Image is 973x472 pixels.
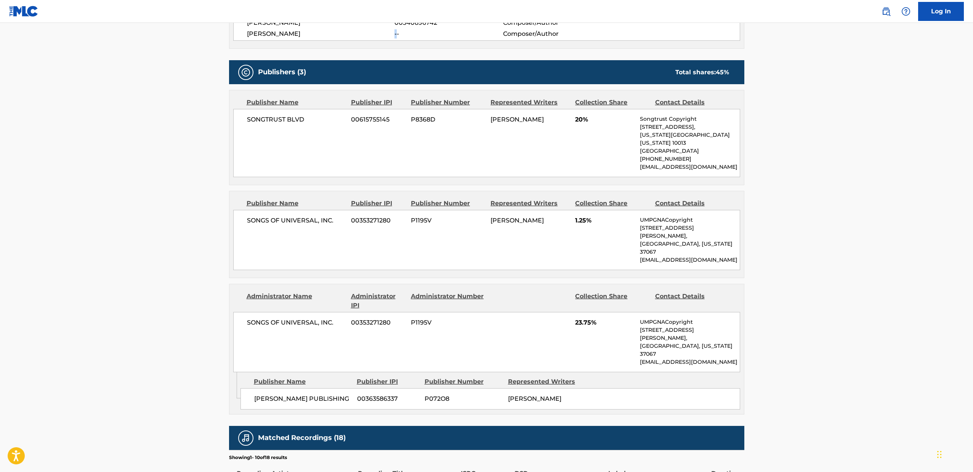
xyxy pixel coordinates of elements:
p: [EMAIL_ADDRESS][DOMAIN_NAME] [640,163,739,171]
span: [PERSON_NAME] [491,217,544,224]
img: search [882,7,891,16]
div: Publisher Name [254,377,351,386]
p: [STREET_ADDRESS][PERSON_NAME], [640,224,739,240]
span: 00615755145 [351,115,405,124]
span: 1.25% [575,216,634,225]
h5: Publishers (3) [258,68,306,77]
span: SONGS OF UNIVERSAL, INC. [247,318,346,327]
div: Total shares: [675,68,729,77]
span: 23.75% [575,318,634,327]
span: Composer/Author [503,18,602,27]
span: 00340896742 [394,18,503,27]
span: 00363586337 [357,394,419,403]
h5: Matched Recordings (18) [258,434,346,442]
div: Administrator Number [411,292,485,310]
span: [PERSON_NAME] [247,29,395,38]
span: Composer/Author [503,29,602,38]
span: P1195V [411,216,485,225]
div: Publisher Number [411,199,485,208]
p: Showing 1 - 10 of 18 results [229,454,287,461]
p: [EMAIL_ADDRESS][DOMAIN_NAME] [640,358,739,366]
div: Represented Writers [491,199,569,208]
p: [GEOGRAPHIC_DATA] [640,147,739,155]
span: SONGTRUST BLVD [247,115,346,124]
p: [EMAIL_ADDRESS][DOMAIN_NAME] [640,256,739,264]
div: Help [898,4,914,19]
div: Administrator IPI [351,292,405,310]
span: 45 % [716,69,729,76]
div: Administrator Name [247,292,345,310]
div: Contact Details [655,98,729,107]
span: -- [394,29,503,38]
div: Publisher Name [247,199,345,208]
div: Contact Details [655,199,729,208]
p: [STREET_ADDRESS], [640,123,739,131]
div: Collection Share [575,98,649,107]
span: 20% [575,115,634,124]
div: Publisher IPI [351,98,405,107]
p: Songtrust Copyright [640,115,739,123]
div: Contact Details [655,292,729,310]
p: UMPGNACopyright [640,216,739,224]
p: [US_STATE][GEOGRAPHIC_DATA][US_STATE] 10013 [640,131,739,147]
span: P1195V [411,318,485,327]
div: Publisher IPI [351,199,405,208]
a: Log In [918,2,964,21]
span: 00353271280 [351,216,405,225]
p: [PHONE_NUMBER] [640,155,739,163]
div: Drag [937,443,942,466]
span: P8368D [411,115,485,124]
span: [PERSON_NAME] [508,395,561,402]
div: Publisher Number [425,377,502,386]
p: [STREET_ADDRESS][PERSON_NAME], [640,326,739,342]
a: Public Search [878,4,894,19]
p: [GEOGRAPHIC_DATA], [US_STATE] 37067 [640,240,739,256]
p: UMPGNACopyright [640,318,739,326]
iframe: Chat Widget [935,435,973,472]
div: Publisher IPI [357,377,419,386]
span: [PERSON_NAME] [247,18,395,27]
div: Represented Writers [491,98,569,107]
div: Collection Share [575,292,649,310]
div: Represented Writers [508,377,586,386]
img: Publishers [241,68,250,77]
span: SONGS OF UNIVERSAL, INC. [247,216,346,225]
span: [PERSON_NAME] PUBLISHING [254,394,351,403]
img: Matched Recordings [241,434,250,443]
div: Publisher Name [247,98,345,107]
span: P072O8 [425,394,502,403]
div: Publisher Number [411,98,485,107]
img: MLC Logo [9,6,38,17]
span: [PERSON_NAME] [491,116,544,123]
span: 00353271280 [351,318,405,327]
p: [GEOGRAPHIC_DATA], [US_STATE] 37067 [640,342,739,358]
div: Collection Share [575,199,649,208]
img: help [901,7,910,16]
